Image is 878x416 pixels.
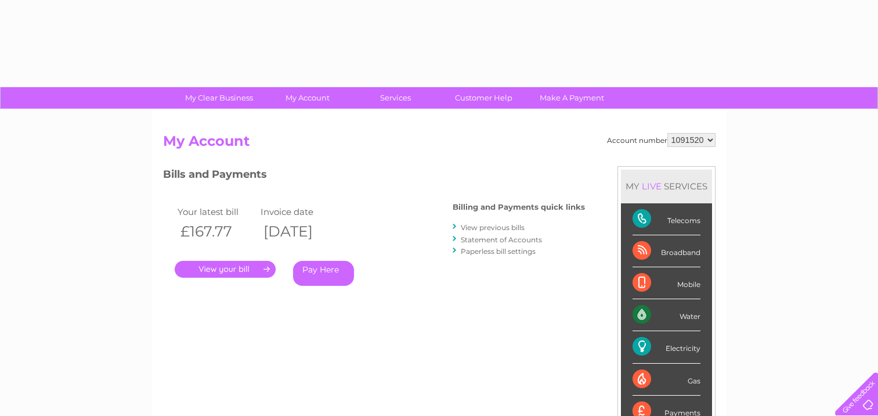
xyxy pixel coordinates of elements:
a: . [175,261,276,278]
div: LIVE [639,181,664,192]
h3: Bills and Payments [163,166,585,187]
div: MY SERVICES [621,170,712,203]
div: Electricity [633,331,700,363]
td: Invoice date [258,204,341,220]
a: My Clear Business [171,87,267,109]
a: Statement of Accounts [461,235,542,244]
a: View previous bills [461,223,525,232]
a: Customer Help [436,87,532,109]
h2: My Account [163,133,716,155]
th: [DATE] [258,220,341,243]
h4: Billing and Payments quick links [453,203,585,211]
a: Services [348,87,443,109]
a: Paperless bill settings [461,247,536,256]
a: My Account [259,87,355,109]
div: Gas [633,364,700,396]
a: Make A Payment [524,87,620,109]
div: Account number [607,133,716,147]
div: Telecoms [633,203,700,235]
td: Your latest bill [175,204,258,220]
div: Broadband [633,235,700,267]
th: £167.77 [175,220,258,243]
div: Mobile [633,267,700,299]
a: Pay Here [293,261,354,286]
div: Water [633,299,700,331]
